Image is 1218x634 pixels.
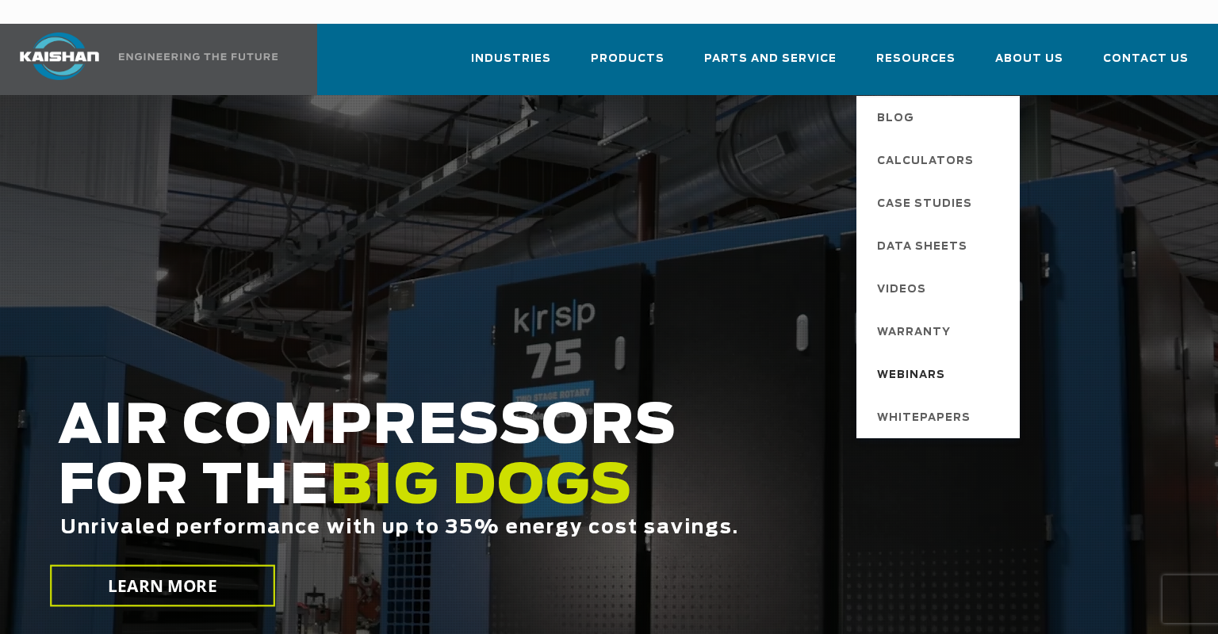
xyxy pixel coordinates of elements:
a: LEARN MORE [51,565,276,607]
span: Videos [877,277,926,304]
span: Products [591,50,665,68]
a: About Us [995,38,1063,92]
a: Resources [876,38,956,92]
span: Webinars [877,362,945,389]
a: Calculators [861,139,1020,181]
span: BIG DOGS [330,460,633,514]
a: Parts and Service [704,38,837,92]
span: Blog [877,105,914,132]
span: Contact Us [1103,50,1189,68]
span: Data Sheets [877,234,967,261]
h2: AIR COMPRESSORS FOR THE [58,397,973,588]
span: Resources [876,50,956,68]
span: Unrivaled performance with up to 35% energy cost savings. [60,518,739,537]
span: Parts and Service [704,50,837,68]
span: Warranty [877,319,951,346]
span: Whitepapers [877,405,971,432]
a: Industries [471,38,551,92]
a: Whitepapers [861,395,1020,438]
a: Case Studies [861,181,1020,224]
a: Warranty [861,310,1020,353]
img: Engineering the future [119,53,278,60]
span: LEARN MORE [109,575,217,598]
a: Videos [861,267,1020,310]
span: Industries [471,50,551,68]
a: Contact Us [1103,38,1189,92]
a: Blog [861,96,1020,139]
span: About Us [995,50,1063,68]
a: Data Sheets [861,224,1020,267]
span: Case Studies [877,191,972,218]
span: Calculators [877,148,974,175]
a: Products [591,38,665,92]
a: Webinars [861,353,1020,395]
